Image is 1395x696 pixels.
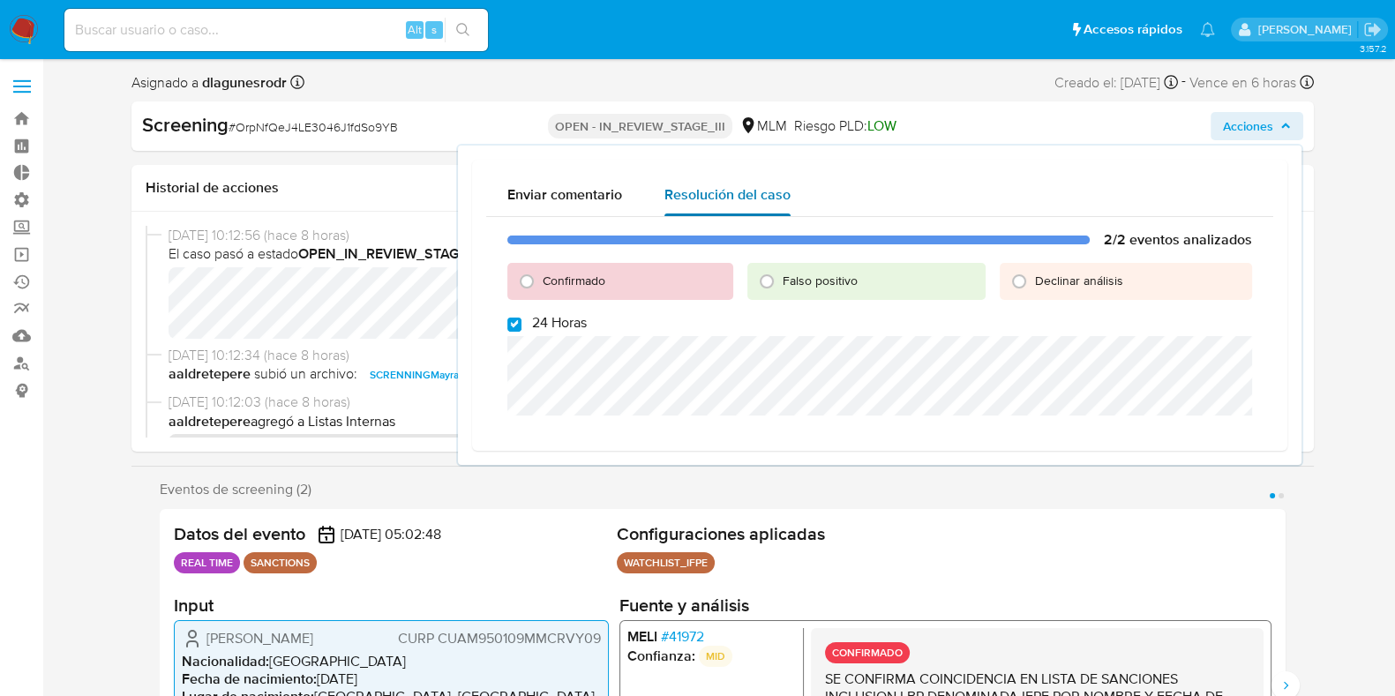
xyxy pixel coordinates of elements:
b: dlagunesrodr [199,72,287,93]
span: Enviar comentario [507,184,622,205]
span: Riesgo PLD: [794,116,896,136]
button: search-icon [445,18,481,42]
span: Acciones [1223,112,1273,140]
b: Screening [142,110,229,138]
span: SCRENNINGMayra [PERSON_NAME].docx [370,364,570,385]
h1: Historial de acciones [146,179,1300,197]
p: agregó a Listas Internas [169,412,1293,431]
div: Creado el: [DATE] [1054,71,1178,94]
span: [DATE] 10:12:03 (hace 8 horas) [169,393,1293,412]
span: 24 Horas [532,314,587,332]
a: Salir [1363,20,1382,39]
p: OPEN - IN_REVIEW_STAGE_III [548,114,732,138]
button: SCRENNINGMayra [PERSON_NAME].docx [361,364,579,385]
span: Resolución del caso [664,184,791,205]
b: OPEN_IN_REVIEW_STAGE_III [298,243,485,264]
h1: 2/2 eventos analizados [1104,231,1252,249]
span: Vence en 6 horas [1189,73,1296,93]
span: Confirmado [543,272,605,289]
span: LOW [867,116,896,136]
span: s [431,21,437,38]
span: Falso positivo [783,272,858,289]
input: Buscar usuario o caso... [64,19,488,41]
p: daniela.lagunesrodriguez@mercadolibre.com.mx [1257,21,1357,38]
span: Accesos rápidos [1084,20,1182,39]
span: # OrpNfQeJ4LE3046J1fdSo9YB [229,118,398,136]
b: aaldretepere [169,411,251,431]
button: Acciones [1211,112,1303,140]
span: Declinar análisis [1035,272,1123,289]
span: - [1181,71,1186,94]
span: El caso pasó a estado por [169,244,1293,264]
a: Notificaciones [1200,22,1215,37]
span: [DATE] 10:12:34 (hace 8 horas) [169,346,1293,365]
div: MLM [739,116,787,136]
input: 24 Horas [507,318,521,332]
span: subió un archivo: [254,364,357,385]
span: Alt [408,21,422,38]
b: aaldretepere [169,364,251,385]
span: Asignado a [131,73,287,93]
span: [DATE] 10:12:56 (hace 8 horas) [169,226,1293,245]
